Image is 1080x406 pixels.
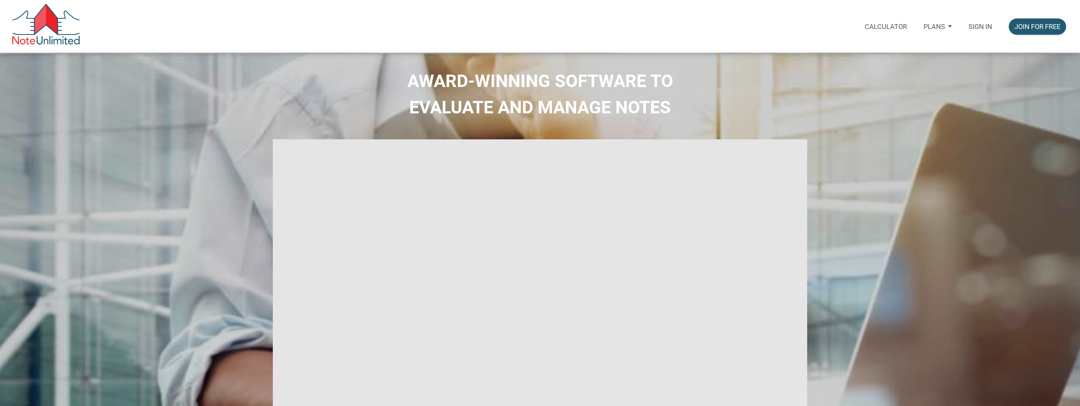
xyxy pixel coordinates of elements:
p: Sign in [968,23,992,31]
button: Plans [915,13,960,40]
a: Sign in [960,13,1000,40]
a: Join for free [1000,13,1074,40]
a: Calculator [857,13,915,40]
p: Plans [924,23,945,31]
h2: AWARD-WINNING SOFTWARE TO EVALUATE AND MANAGE NOTES [6,68,1074,121]
button: Join for free [1009,18,1066,35]
p: Calculator [865,23,907,31]
div: Join for free [1014,21,1060,32]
